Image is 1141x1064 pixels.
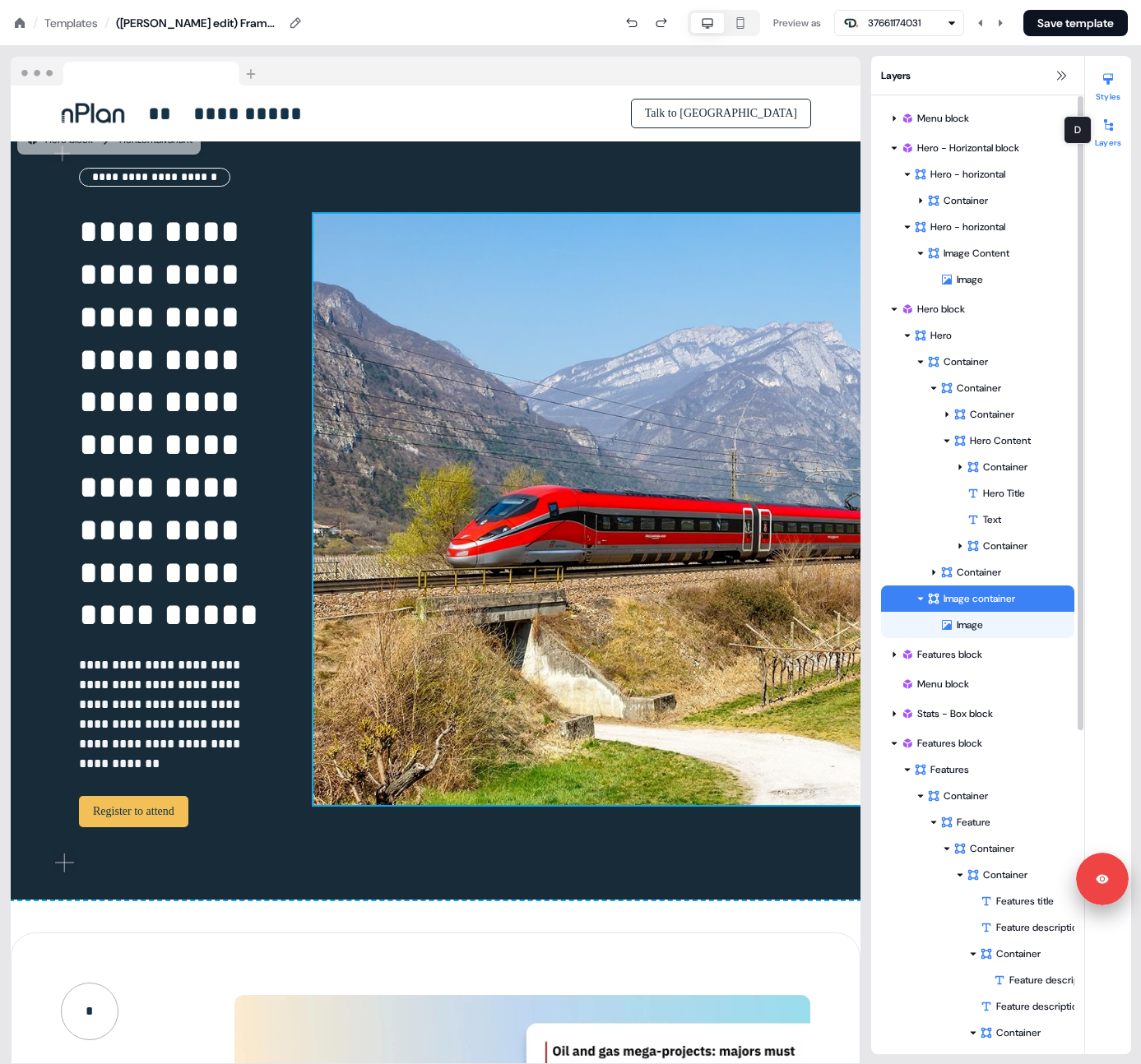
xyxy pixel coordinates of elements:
[940,814,1068,830] div: Feature
[967,485,1074,502] div: Hero Title
[881,507,1074,533] div: Text
[881,375,1074,559] div: ContainerContainerHero ContentContainerHero TitleTextContainer
[881,533,1074,559] div: Container
[313,214,860,805] img: Image
[967,538,1068,554] div: Container
[940,564,1068,581] div: Container
[927,245,1068,261] div: Image Content
[631,99,811,128] button: Talk to [GEOGRAPHIC_DATA]
[773,15,821,31] div: Preview as
[940,271,1074,288] div: Image
[901,735,1068,752] div: Features block
[881,701,1074,727] div: Stats - Box block
[927,590,1068,607] div: Image container
[967,459,1068,475] div: Container
[980,919,1074,936] div: Feature description
[881,454,1074,480] div: Container
[79,795,272,828] div: Register to attend
[881,559,1074,585] div: Container
[901,646,1068,663] div: Features block
[79,796,188,827] button: Register to attend
[980,893,1074,909] div: Features title
[33,14,38,32] div: /
[881,187,1074,214] div: Container
[443,99,812,128] div: Talk to [GEOGRAPHIC_DATA]
[980,946,1068,962] div: Container
[881,641,1074,668] div: Features block
[881,135,1074,293] div: Hero - Horizontal blockHero - horizontalContainerHero - horizontalImage ContentImage
[914,327,1068,344] div: Hero
[1064,116,1092,144] div: D
[881,105,1074,132] div: Menu block
[927,354,1068,370] div: Container
[871,56,1084,95] div: Layers
[881,967,1074,993] div: Feature description
[953,433,1068,449] div: Hero Content
[901,110,1068,127] div: Menu block
[901,676,1068,692] div: Menu block
[1085,112,1131,148] button: Layers
[881,671,1074,697] div: Menu block
[881,401,1074,428] div: Container
[953,406,1068,423] div: Container
[52,851,77,875] img: Image
[11,57,263,86] img: Browser topbar
[881,322,1074,638] div: HeroContainerContainerContainerHero ContentContainerHero TitleTextContainerContainerImage contain...
[967,867,1068,883] div: Container
[901,301,1068,317] div: Hero block
[881,993,1074,1020] div: Feature description
[881,428,1074,559] div: Hero ContentContainerHero TitleTextContainer
[901,705,1068,722] div: Stats - Box block
[881,161,1074,214] div: Hero - horizontalContainer
[914,219,1068,235] div: Hero - horizontal
[868,15,921,31] div: 37661174031
[967,511,1074,528] div: Text
[881,585,1074,638] div: Image containerImage
[116,15,281,31] div: ([PERSON_NAME] edit) Framework: Blocks
[881,914,1074,941] div: Feature description
[881,480,1074,507] div: Hero Title
[881,349,1074,585] div: ContainerContainerContainerHero ContentContainerHero TitleTextContainerContainer
[881,612,1074,638] div: Image
[940,617,1074,633] div: Image
[44,15,98,31] a: Templates
[881,240,1074,293] div: Image ContentImage
[927,788,1068,804] div: Container
[1023,10,1128,36] button: Save template
[881,214,1074,293] div: Hero - horizontalImage ContentImage
[1085,66,1131,102] button: Styles
[927,192,1068,209] div: Container
[834,10,964,36] button: 37661174031
[940,380,1068,396] div: Container
[881,941,1074,993] div: ContainerFeature description
[993,972,1074,988] div: Feature description
[104,14,109,32] div: /
[881,296,1074,638] div: Hero blockHeroContainerContainerContainerHero ContentContainerHero TitleTextContainerContainerIma...
[881,888,1074,914] div: Features title
[914,761,1068,778] div: Features
[901,140,1068,156] div: Hero - Horizontal block
[914,166,1068,183] div: Hero - horizontal
[980,998,1074,1015] div: Feature description
[953,840,1068,857] div: Container
[980,1025,1068,1041] div: Container
[881,266,1074,293] div: Image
